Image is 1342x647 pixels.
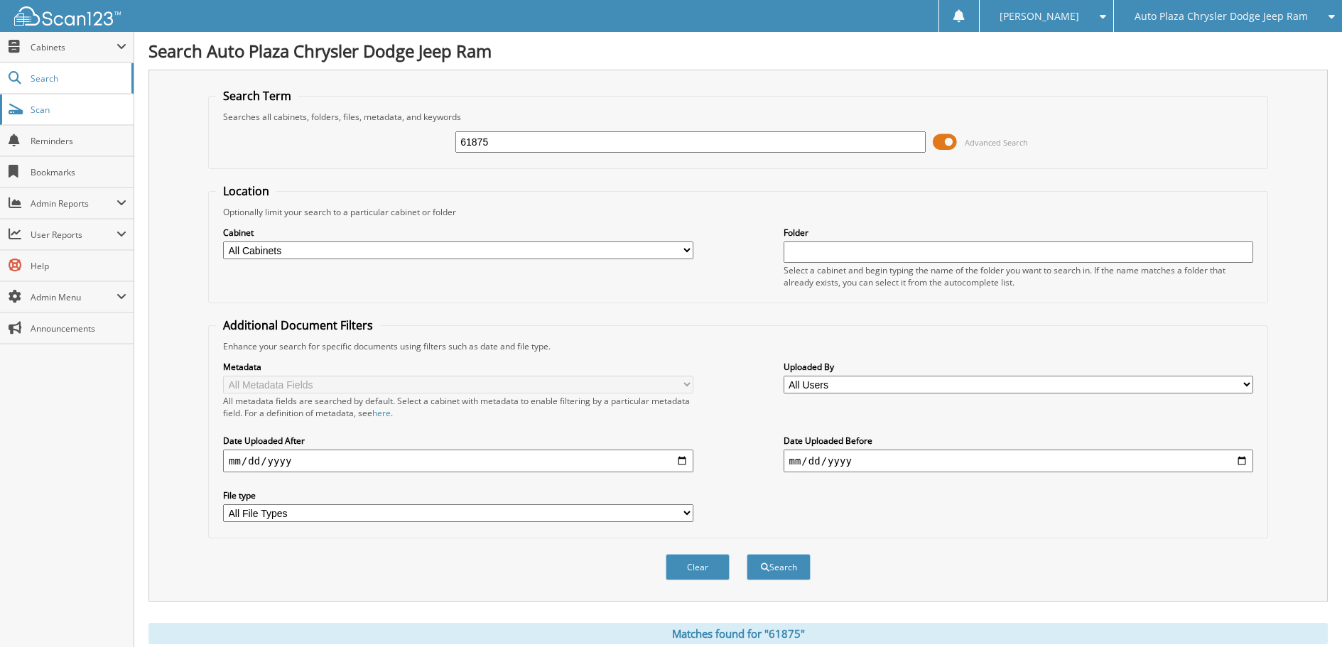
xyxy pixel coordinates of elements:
[31,166,126,178] span: Bookmarks
[216,111,1260,123] div: Searches all cabinets, folders, files, metadata, and keywords
[223,395,693,419] div: All metadata fields are searched by default. Select a cabinet with metadata to enable filtering b...
[1271,579,1342,647] iframe: Chat Widget
[223,435,693,447] label: Date Uploaded After
[747,554,811,580] button: Search
[372,407,391,419] a: here
[784,435,1254,447] label: Date Uploaded Before
[31,229,117,241] span: User Reports
[784,450,1254,472] input: end
[223,227,693,239] label: Cabinet
[31,41,117,53] span: Cabinets
[148,623,1328,644] div: Matches found for "61875"
[31,322,126,335] span: Announcements
[1135,12,1308,21] span: Auto Plaza Chrysler Dodge Jeep Ram
[965,137,1028,148] span: Advanced Search
[223,361,693,373] label: Metadata
[216,183,276,199] legend: Location
[784,227,1254,239] label: Folder
[31,260,126,272] span: Help
[216,206,1260,218] div: Optionally limit your search to a particular cabinet or folder
[784,264,1254,288] div: Select a cabinet and begin typing the name of the folder you want to search in. If the name match...
[31,197,117,210] span: Admin Reports
[223,450,693,472] input: start
[784,361,1254,373] label: Uploaded By
[31,135,126,147] span: Reminders
[223,489,693,501] label: File type
[216,340,1260,352] div: Enhance your search for specific documents using filters such as date and file type.
[666,554,730,580] button: Clear
[148,39,1328,62] h1: Search Auto Plaza Chrysler Dodge Jeep Ram
[31,104,126,116] span: Scan
[31,291,117,303] span: Admin Menu
[1000,12,1079,21] span: [PERSON_NAME]
[216,88,298,104] legend: Search Term
[216,317,380,333] legend: Additional Document Filters
[14,6,121,26] img: scan123-logo-white.svg
[31,72,124,85] span: Search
